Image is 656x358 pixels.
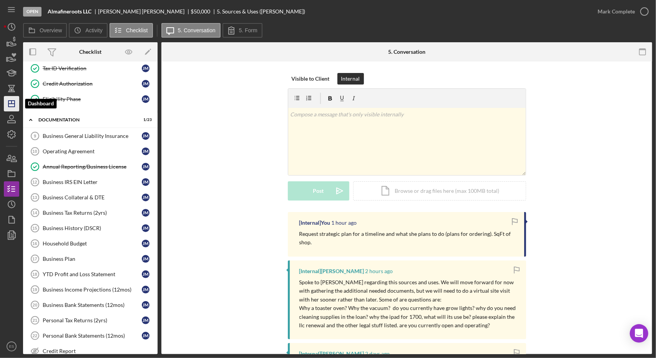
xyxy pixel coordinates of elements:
[4,339,19,354] button: ES
[43,164,142,170] div: Annual Reporting/Business License
[27,91,154,107] a: Eligibility PhaseJM
[43,317,142,323] div: Personal Tax Returns (2yrs)
[32,180,37,184] tspan: 12
[40,27,62,33] label: Overview
[341,73,360,85] div: Internal
[27,144,154,159] a: 10Operating AgreementJM
[43,210,142,216] div: Business Tax Returns (2yrs)
[32,257,37,261] tspan: 17
[590,4,652,19] button: Mark Complete
[313,181,324,201] div: Post
[365,268,393,274] time: 2025-10-15 15:04
[217,8,305,15] div: 5. Sources & Uses ([PERSON_NAME])
[299,220,330,226] div: [Internal] You
[299,278,518,304] p: Spoke to [PERSON_NAME] regarding this sources and uses. We will move forward for now with gatheri...
[27,267,154,282] a: 18YTD Profit and Loss StatementJM
[142,240,149,247] div: J M
[239,27,257,33] label: 5. Form
[27,159,154,174] a: Annual Reporting/Business LicenseJM
[32,241,37,246] tspan: 16
[32,195,37,200] tspan: 13
[27,328,154,343] a: 22Personal Bank Statements (12mos)JM
[142,255,149,263] div: J M
[142,194,149,201] div: J M
[43,96,142,102] div: Eligibility Phase
[630,324,648,343] div: Open Intercom Messenger
[43,194,142,201] div: Business Collateral & DTE
[142,65,149,72] div: J M
[142,148,149,155] div: J M
[27,236,154,251] a: 16Household BudgetJM
[43,287,142,293] div: Business Income Projections (12mos)
[79,49,101,55] div: Checklist
[126,27,148,33] label: Checklist
[142,317,149,324] div: J M
[142,132,149,140] div: J M
[27,205,154,220] a: 14Business Tax Returns (2yrs)JM
[27,61,154,76] a: Tax ID VerificationJM
[142,224,149,232] div: J M
[299,351,364,357] div: [Internal] [PERSON_NAME]
[388,49,425,55] div: 5. Conversation
[142,95,149,103] div: J M
[43,333,142,339] div: Personal Bank Statements (12mos)
[34,134,36,138] tspan: 9
[27,190,154,205] a: 13Business Collateral & DTEJM
[98,8,191,15] div: [PERSON_NAME] [PERSON_NAME]
[32,287,37,292] tspan: 19
[43,81,142,87] div: Credit Authorization
[365,351,390,357] time: 2025-10-13 17:20
[178,27,216,33] label: 5. Conversation
[288,73,334,85] button: Visible to Client
[32,149,37,154] tspan: 10
[43,148,142,154] div: Operating Agreement
[43,256,142,262] div: Business Plan
[27,76,154,91] a: Credit AuthorizationJM
[288,181,349,201] button: Post
[299,304,518,330] p: Why a toaster oven? Why the vacuum? do you currently have grow lights? why do you need cleaning s...
[43,348,153,354] div: Credit Report
[142,209,149,217] div: J M
[85,27,102,33] label: Activity
[38,118,133,122] div: Documentation
[138,118,152,122] div: 1 / 23
[43,240,142,247] div: Household Budget
[142,286,149,293] div: J M
[43,271,142,277] div: YTD Profit and Loss Statement
[33,318,37,323] tspan: 21
[43,179,142,185] div: Business IRS EIN Letter
[299,230,516,247] p: Request strategic plan for a timeline and what she plans to do (plans for ordering). SqFt of shop.
[43,133,142,139] div: Business General Liability Insurance
[27,220,154,236] a: 15Business History (DSCR)JM
[69,23,107,38] button: Activity
[27,174,154,190] a: 12Business IRS EIN LetterJM
[142,163,149,171] div: J M
[223,23,262,38] button: 5. Form
[43,302,142,308] div: Business Bank Statements (12mos)
[33,303,37,307] tspan: 20
[27,251,154,267] a: 17Business PlanJM
[332,220,357,226] time: 2025-10-15 16:20
[337,73,364,85] button: Internal
[142,178,149,186] div: J M
[32,210,37,215] tspan: 14
[292,73,330,85] div: Visible to Client
[142,332,149,340] div: J M
[191,8,211,15] span: $50,000
[299,268,364,274] div: [Internal] [PERSON_NAME]
[27,128,154,144] a: 9Business General Liability InsuranceJM
[142,270,149,278] div: J M
[43,225,142,231] div: Business History (DSCR)
[48,8,91,15] b: Almafineroots LLC
[598,4,635,19] div: Mark Complete
[142,80,149,88] div: J M
[43,65,142,71] div: Tax ID Verification
[23,7,42,17] div: Open
[27,282,154,297] a: 19Business Income Projections (12mos)JM
[9,345,14,349] text: ES
[27,313,154,328] a: 21Personal Tax Returns (2yrs)JM
[32,272,37,277] tspan: 18
[110,23,153,38] button: Checklist
[142,301,149,309] div: J M
[161,23,221,38] button: 5. Conversation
